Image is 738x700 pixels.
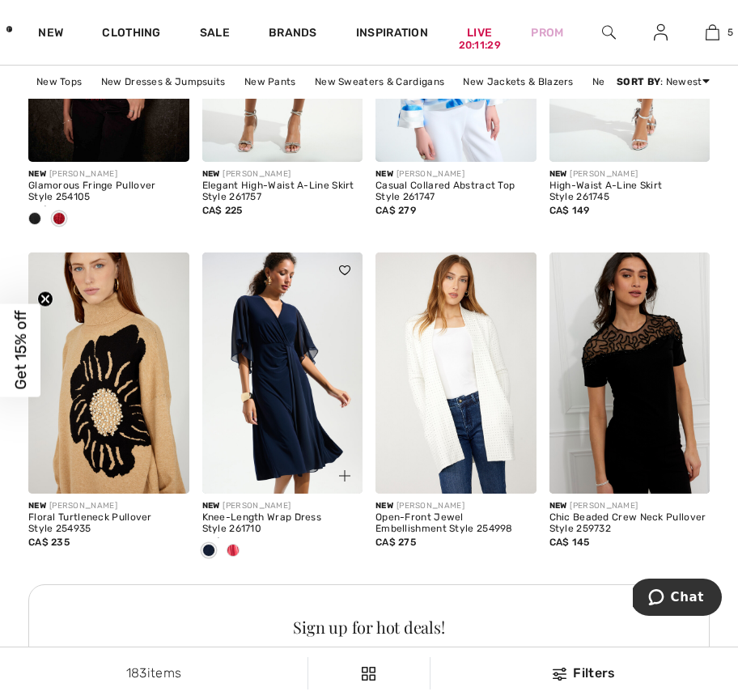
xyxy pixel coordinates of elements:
[202,168,363,180] div: [PERSON_NAME]
[28,537,70,548] span: CA$ 235
[269,26,317,43] a: Brands
[549,252,710,494] img: Chic Beaded Crew Neck Pullover Style 259732. Black
[617,76,660,87] strong: Sort By
[38,26,63,43] a: New
[602,23,616,42] img: search the website
[375,169,393,179] span: New
[28,500,189,512] div: [PERSON_NAME]
[202,512,363,535] div: Knee-Length Wrap Dress Style 261710
[126,665,147,681] span: 183
[28,169,46,179] span: New
[455,71,581,92] a: New Jackets & Blazers
[549,512,710,535] div: Chic Beaded Crew Neck Pullover Style 259732
[202,252,363,494] img: Knee-Length Wrap Dress Style 261710. Midnight Blue
[375,501,393,511] span: New
[28,512,189,535] div: Floral Turtleneck Pullover Style 254935
[202,501,220,511] span: New
[549,169,567,179] span: New
[28,168,189,180] div: [PERSON_NAME]
[654,23,668,42] img: My Info
[375,537,416,548] span: CA$ 275
[97,619,641,635] div: Sign up for hot deals!
[706,23,719,42] img: My Bag
[11,311,30,390] span: Get 15% off
[375,512,537,535] div: Open-Front Jewel Embellishment Style 254998
[440,664,728,683] div: Filters
[549,180,710,203] div: High-Waist A-Line Skirt Style 261745
[375,180,537,203] div: Casual Collared Abstract Top Style 261747
[531,24,563,41] a: Prom
[6,13,12,45] img: 1ère Avenue
[202,537,243,548] span: CA$ 299
[549,205,590,216] span: CA$ 149
[375,252,537,494] img: Open-Front Jewel Embellishment Style 254998. Winter White
[202,500,363,512] div: [PERSON_NAME]
[93,71,234,92] a: New Dresses & Jumpsuits
[221,538,245,565] div: Paradise coral
[459,38,501,53] div: 20:11:29
[633,579,722,619] iframe: Opens a widget where you can chat to one of our agents
[584,71,651,92] a: New Skirts
[28,71,90,92] a: New Tops
[202,205,243,216] span: CA$ 225
[549,501,567,511] span: New
[549,500,710,512] div: [PERSON_NAME]
[375,168,537,180] div: [PERSON_NAME]
[200,26,230,43] a: Sale
[727,25,733,40] span: 5
[307,71,452,92] a: New Sweaters & Cardigans
[339,470,350,482] img: plus_v2.svg
[202,180,363,203] div: Elegant High-Waist A-Line Skirt Style 261757
[28,501,46,511] span: New
[28,252,189,494] img: Floral Turtleneck Pullover Style 254935. Camel
[339,265,350,275] img: heart_black_full.svg
[28,180,189,203] div: Glamorous Fringe Pullover Style 254105
[23,206,47,233] div: Black
[197,538,221,565] div: Midnight Blue
[102,26,160,43] a: Clothing
[553,668,566,681] img: Filters
[47,206,71,233] div: Red
[641,23,681,43] a: Sign In
[28,205,68,216] span: CA$ 199
[687,23,737,42] a: 5
[549,168,710,180] div: [PERSON_NAME]
[375,205,416,216] span: CA$ 279
[362,667,375,681] img: Filters
[37,291,53,307] button: Close teaser
[467,24,492,41] a: Live20:11:29
[617,74,710,89] div: : Newest
[236,71,304,92] a: New Pants
[549,537,590,548] span: CA$ 145
[202,169,220,179] span: New
[375,500,537,512] div: [PERSON_NAME]
[356,26,428,43] span: Inspiration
